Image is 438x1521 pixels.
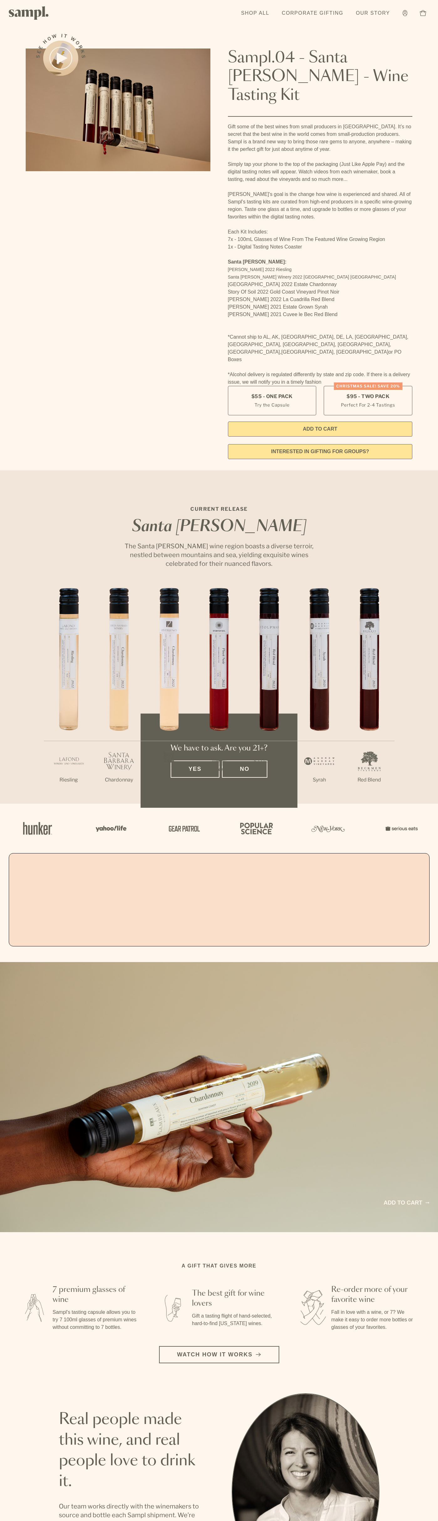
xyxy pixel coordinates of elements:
p: Riesling [44,776,94,784]
li: 6 / 7 [294,588,344,804]
a: Add to cart [384,1199,429,1207]
small: Try the Capsule [255,402,289,408]
small: Perfect For 2-4 Tastings [341,402,395,408]
p: Red Blend [344,776,394,784]
span: $55 - One Pack [251,393,293,400]
p: Chardonnay [144,776,194,784]
a: Shop All [238,6,272,20]
p: Chardonnay [94,776,144,784]
p: Pinot Noir [194,776,244,784]
li: 1 / 7 [44,588,94,804]
button: See how it works [43,41,78,76]
li: 5 / 7 [244,588,294,804]
a: Our Story [353,6,393,20]
p: Red Blend [244,776,294,784]
p: Syrah [294,776,344,784]
li: 2 / 7 [94,588,144,804]
li: 4 / 7 [194,588,244,804]
button: Add to Cart [228,422,413,437]
span: $95 - Two Pack [347,393,389,400]
li: 3 / 7 [144,588,194,804]
img: Sampl.04 - Santa Barbara - Wine Tasting Kit [26,49,210,171]
div: Christmas SALE! Save 20% [334,382,402,390]
a: interested in gifting for groups? [228,444,413,459]
img: Sampl logo [9,6,49,20]
a: Corporate Gifting [279,6,347,20]
li: 7 / 7 [344,588,394,804]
